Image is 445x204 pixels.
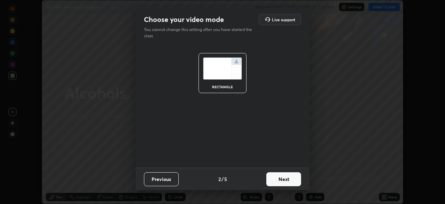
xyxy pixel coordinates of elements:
[266,172,301,186] button: Next
[218,175,221,183] h4: 2
[209,85,236,89] div: rectangle
[144,172,179,186] button: Previous
[272,17,295,22] h5: Live support
[144,27,257,39] p: You cannot change this setting after you have started the class
[224,175,227,183] h4: 5
[144,15,224,24] h2: Choose your video mode
[221,175,224,183] h4: /
[203,58,242,80] img: normalScreenIcon.ae25ed63.svg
